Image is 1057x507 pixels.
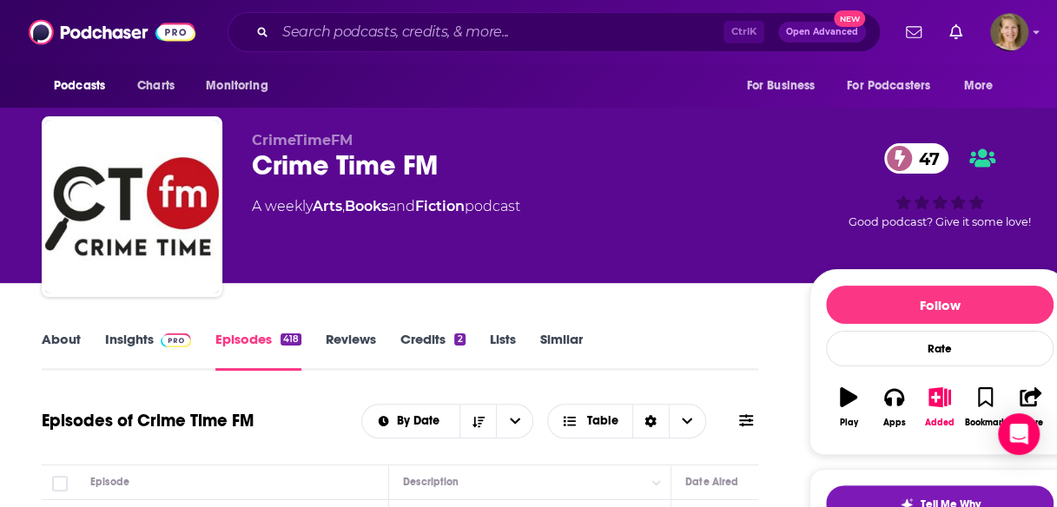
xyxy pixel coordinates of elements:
[942,17,969,47] a: Show notifications dropdown
[723,21,764,43] span: Ctrl K
[90,471,129,492] div: Episode
[962,376,1007,438] button: Bookmark
[998,413,1040,455] div: Open Intercom Messenger
[29,16,195,49] img: Podchaser - Follow, Share and Rate Podcasts
[275,18,723,46] input: Search podcasts, credits, & more...
[632,405,669,438] div: Sort Direction
[834,10,865,27] span: New
[126,69,185,102] a: Charts
[45,120,219,293] img: Crime Time FM
[313,198,342,214] a: Arts
[587,415,618,427] span: Table
[840,418,858,428] div: Play
[42,410,254,431] h1: Episodes of Crime Time FM
[990,13,1028,51] button: Show profile menu
[883,418,906,428] div: Apps
[42,69,128,102] button: open menu
[459,405,496,438] button: Sort Direction
[899,17,928,47] a: Show notifications dropdown
[826,376,871,438] button: Play
[215,331,301,371] a: Episodes418
[778,22,866,43] button: Open AdvancedNew
[281,333,301,346] div: 418
[161,333,191,347] img: Podchaser Pro
[734,69,836,102] button: open menu
[403,471,459,492] div: Description
[252,132,353,148] span: CrimeTimeFM
[786,28,858,36] span: Open Advanced
[685,471,738,492] div: Date Aired
[42,331,81,371] a: About
[1008,376,1054,438] button: Share
[252,196,520,217] div: A weekly podcast
[105,331,191,371] a: InsightsPodchaser Pro
[342,198,345,214] span: ,
[964,74,994,98] span: More
[849,215,1031,228] span: Good podcast? Give it some love!
[345,198,388,214] a: Books
[362,415,460,427] button: open menu
[990,13,1028,51] span: Logged in as tvdockum
[902,143,948,174] span: 47
[397,415,446,427] span: By Date
[925,418,955,428] div: Added
[388,198,415,214] span: and
[884,143,948,174] a: 47
[952,69,1015,102] button: open menu
[540,331,583,371] a: Similar
[917,376,962,438] button: Added
[836,69,955,102] button: open menu
[206,74,268,98] span: Monitoring
[194,69,290,102] button: open menu
[746,74,815,98] span: For Business
[228,12,881,52] div: Search podcasts, credits, & more...
[326,331,376,371] a: Reviews
[496,405,532,438] button: open menu
[54,74,105,98] span: Podcasts
[847,74,930,98] span: For Podcasters
[965,418,1006,428] div: Bookmark
[826,331,1054,366] div: Rate
[361,404,534,438] h2: Choose List sort
[137,74,175,98] span: Charts
[547,404,706,438] button: Choose View
[871,376,916,438] button: Apps
[990,13,1028,51] img: User Profile
[400,331,465,371] a: Credits2
[490,331,516,371] a: Lists
[826,286,1054,324] button: Follow
[646,472,667,493] button: Column Actions
[454,333,465,346] div: 2
[415,198,465,214] a: Fiction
